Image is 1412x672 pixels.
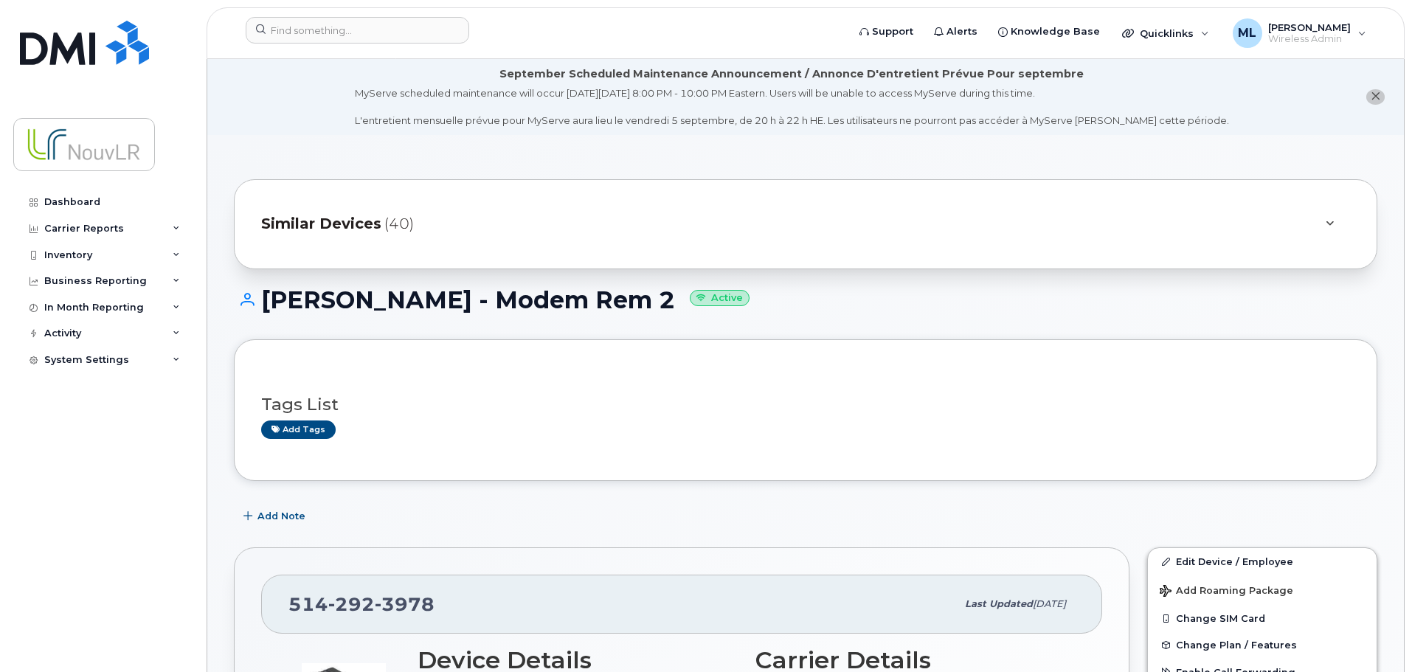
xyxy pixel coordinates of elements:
[965,598,1033,609] span: Last updated
[1148,631,1377,658] button: Change Plan / Features
[234,503,318,530] button: Add Note
[328,593,375,615] span: 292
[261,213,381,235] span: Similar Devices
[499,66,1084,82] div: September Scheduled Maintenance Announcement / Annonce D'entretient Prévue Pour septembre
[1148,548,1377,575] a: Edit Device / Employee
[384,213,414,235] span: (40)
[1148,575,1377,605] button: Add Roaming Package
[257,509,305,523] span: Add Note
[1033,598,1066,609] span: [DATE]
[1148,605,1377,631] button: Change SIM Card
[690,290,750,307] small: Active
[1176,640,1297,651] span: Change Plan / Features
[234,287,1377,313] h1: [PERSON_NAME] - Modem Rem 2
[288,593,435,615] span: 514
[1160,585,1293,599] span: Add Roaming Package
[375,593,435,615] span: 3978
[261,395,1350,414] h3: Tags List
[355,86,1229,128] div: MyServe scheduled maintenance will occur [DATE][DATE] 8:00 PM - 10:00 PM Eastern. Users will be u...
[261,420,336,439] a: Add tags
[1366,89,1385,105] button: close notification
